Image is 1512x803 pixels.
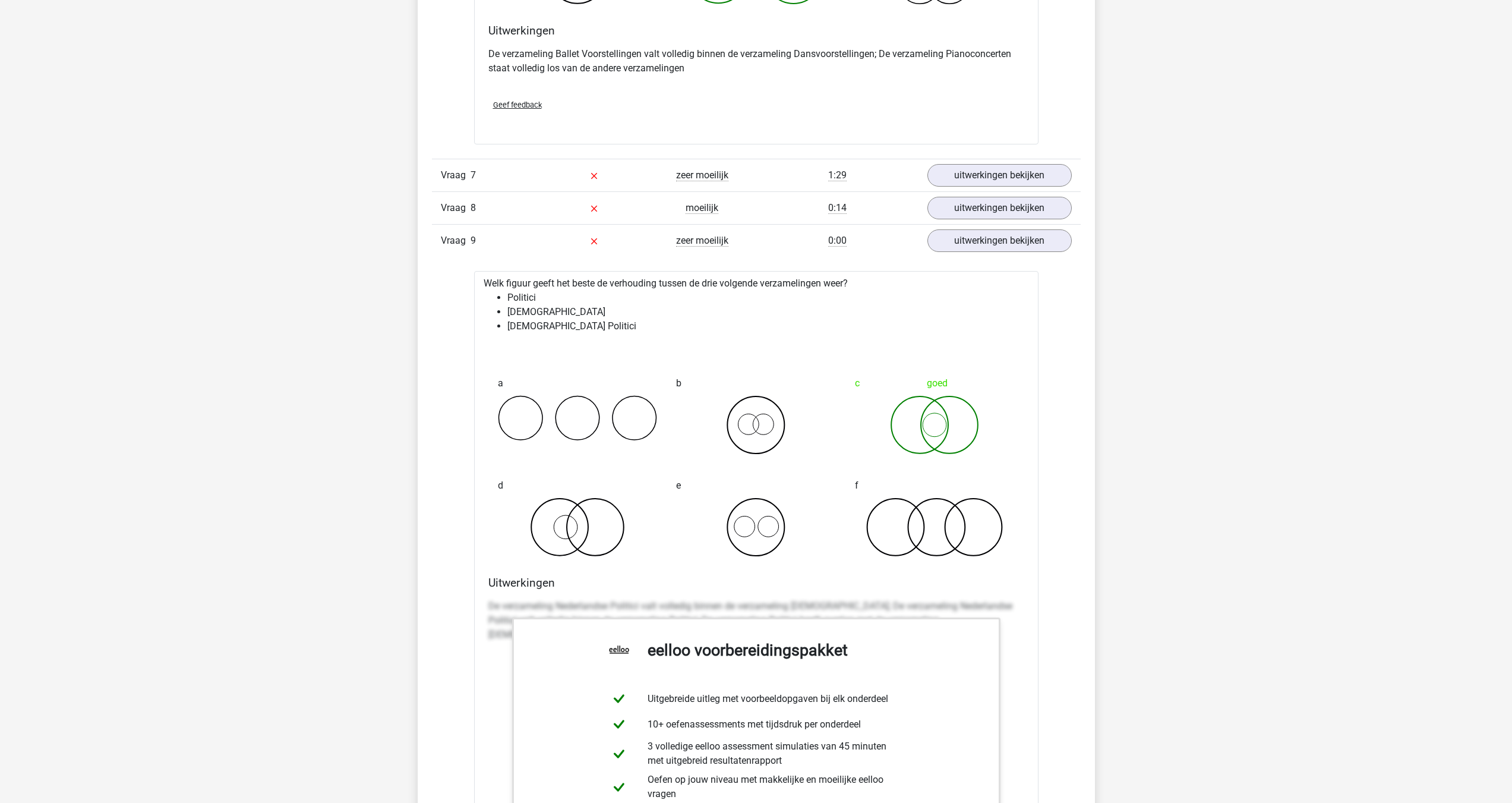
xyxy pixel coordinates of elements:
[488,599,1024,642] p: De verzameling Nederlandse Politici valt volledig binnen de verzameling [DEMOGRAPHIC_DATA]; De ve...
[507,291,1029,305] li: Politici
[855,474,858,497] span: f
[471,202,476,213] span: 8
[828,235,847,247] span: 0:00
[488,576,1024,590] h4: Uitwerkingen
[441,234,471,248] span: Vraag
[676,169,728,181] span: zeer moeilijk
[676,474,681,497] span: e
[488,24,1024,37] h4: Uitwerkingen
[441,168,471,182] span: Vraag
[828,169,847,181] span: 1:29
[498,371,503,395] span: a
[676,371,681,395] span: b
[855,371,1015,395] div: goed
[471,169,476,181] span: 7
[493,100,542,109] span: Geef feedback
[507,305,1029,319] li: [DEMOGRAPHIC_DATA]
[676,235,728,247] span: zeer moeilijk
[927,164,1072,187] a: uitwerkingen bekijken
[471,235,476,246] span: 9
[927,197,1072,219] a: uitwerkingen bekijken
[498,474,503,497] span: d
[855,371,860,395] span: c
[686,202,718,214] span: moeilijk
[828,202,847,214] span: 0:14
[927,229,1072,252] a: uitwerkingen bekijken
[441,201,471,215] span: Vraag
[488,47,1024,75] p: De verzameling Ballet Voorstellingen valt volledig binnen de verzameling Dansvoorstellingen; De v...
[507,319,1029,333] li: [DEMOGRAPHIC_DATA] Politici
